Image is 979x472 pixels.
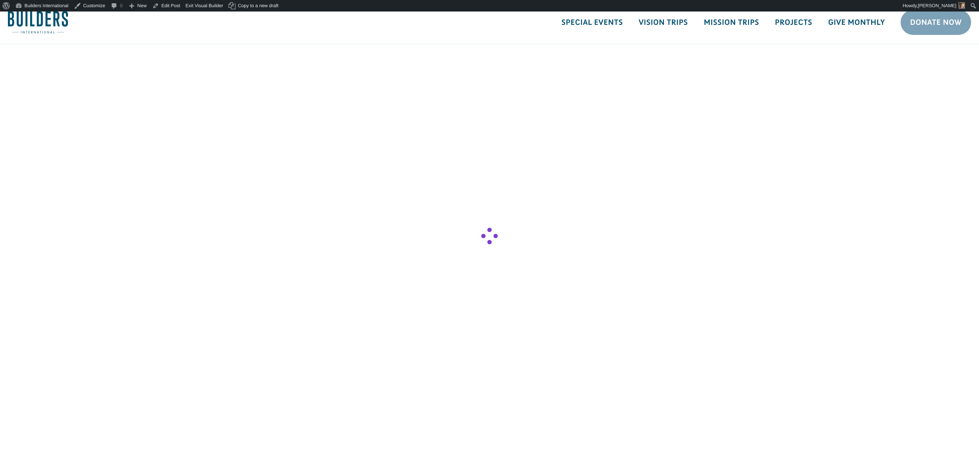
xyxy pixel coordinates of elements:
[767,12,820,33] a: Projects
[631,12,696,33] a: Vision Trips
[8,11,68,33] img: Builders International
[554,12,631,33] a: Special Events
[696,12,767,33] a: Mission Trips
[918,3,956,8] span: [PERSON_NAME]
[820,12,893,33] a: Give Monthly
[901,10,971,35] a: Donate Now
